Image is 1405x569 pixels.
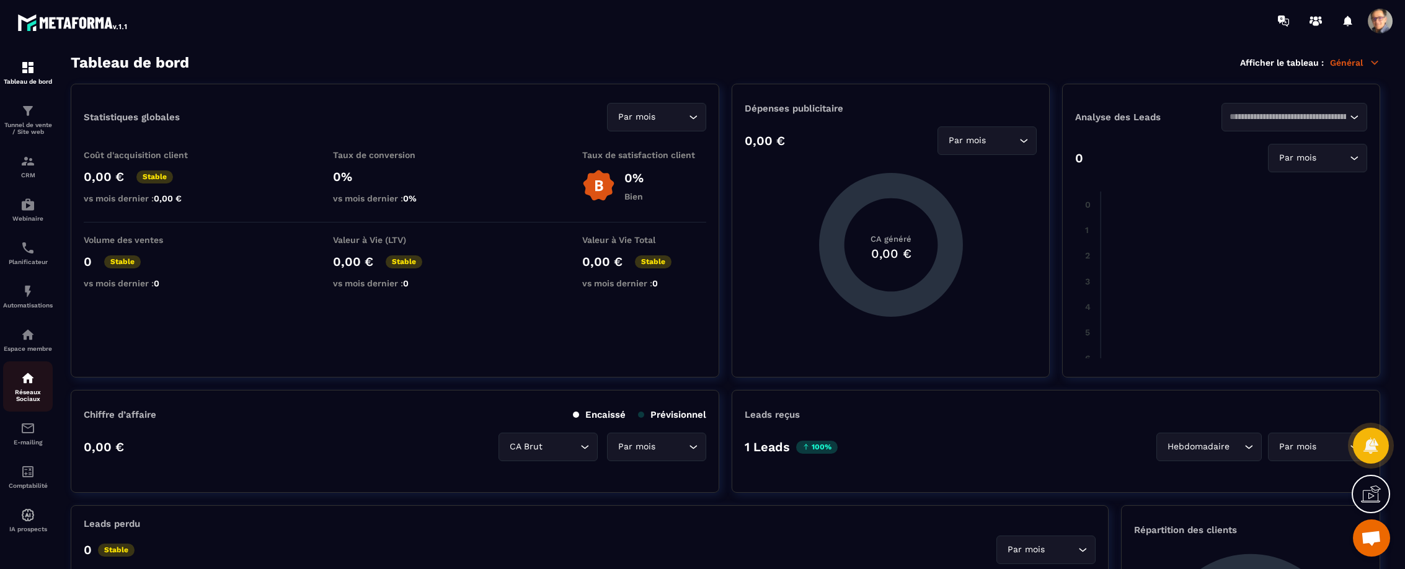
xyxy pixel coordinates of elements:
[403,278,409,288] span: 0
[3,215,53,222] p: Webinaire
[1156,433,1262,461] div: Search for option
[1268,144,1367,172] div: Search for option
[20,327,35,342] img: automations
[84,278,208,288] p: vs mois dernier :
[745,439,790,454] p: 1 Leads
[98,544,135,557] p: Stable
[154,278,159,288] span: 0
[507,440,545,454] span: CA Brut
[1319,151,1347,165] input: Search for option
[3,439,53,446] p: E-mailing
[658,110,686,124] input: Search for option
[20,464,35,479] img: accountant
[582,150,706,160] p: Taux de satisfaction client
[3,78,53,85] p: Tableau de bord
[3,231,53,275] a: schedulerschedulerPlanificateur
[1047,543,1075,557] input: Search for option
[20,284,35,299] img: automations
[1276,151,1319,165] span: Par mois
[154,193,182,203] span: 0,00 €
[1240,58,1324,68] p: Afficher le tableau :
[937,126,1037,155] div: Search for option
[3,121,53,135] p: Tunnel de vente / Site web
[3,144,53,188] a: formationformationCRM
[545,440,577,454] input: Search for option
[1353,519,1390,557] a: Ouvrir le chat
[1230,110,1347,124] input: Search for option
[638,409,706,420] p: Prévisionnel
[1004,543,1047,557] span: Par mois
[403,193,417,203] span: 0%
[1085,327,1090,337] tspan: 5
[745,133,785,148] p: 0,00 €
[84,254,92,269] p: 0
[84,169,124,184] p: 0,00 €
[582,169,615,202] img: b-badge-o.b3b20ee6.svg
[20,240,35,255] img: scheduler
[333,254,373,269] p: 0,00 €
[652,278,658,288] span: 0
[84,409,156,420] p: Chiffre d’affaire
[745,103,1037,114] p: Dépenses publicitaire
[624,170,644,185] p: 0%
[333,193,457,203] p: vs mois dernier :
[582,278,706,288] p: vs mois dernier :
[333,169,457,184] p: 0%
[3,526,53,532] p: IA prospects
[104,255,141,268] p: Stable
[3,345,53,352] p: Espace membre
[333,235,457,245] p: Valeur à Vie (LTV)
[3,51,53,94] a: formationformationTableau de bord
[20,104,35,118] img: formation
[20,197,35,212] img: automations
[796,441,838,454] p: 100%
[84,193,208,203] p: vs mois dernier :
[386,255,422,268] p: Stable
[1276,440,1319,454] span: Par mois
[84,542,92,557] p: 0
[20,421,35,436] img: email
[17,11,129,33] img: logo
[1268,433,1367,461] div: Search for option
[1085,302,1091,312] tspan: 4
[3,361,53,412] a: social-networksocial-networkRéseaux Sociaux
[1085,225,1089,235] tspan: 1
[136,170,173,183] p: Stable
[1164,440,1232,454] span: Hebdomadaire
[84,518,140,529] p: Leads perdu
[20,60,35,75] img: formation
[20,371,35,386] img: social-network
[996,536,1096,564] div: Search for option
[3,412,53,455] a: emailemailE-mailing
[635,255,671,268] p: Stable
[3,302,53,309] p: Automatisations
[3,455,53,498] a: accountantaccountantComptabilité
[658,440,686,454] input: Search for option
[745,409,800,420] p: Leads reçus
[3,94,53,144] a: formationformationTunnel de vente / Site web
[84,439,124,454] p: 0,00 €
[607,103,706,131] div: Search for option
[1085,353,1091,363] tspan: 6
[20,154,35,169] img: formation
[3,172,53,179] p: CRM
[71,54,189,71] h3: Tableau de bord
[3,482,53,489] p: Comptabilité
[1085,276,1090,286] tspan: 3
[333,278,457,288] p: vs mois dernier :
[624,192,644,201] p: Bien
[582,254,623,269] p: 0,00 €
[946,134,988,148] span: Par mois
[3,258,53,265] p: Planificateur
[1085,200,1091,210] tspan: 0
[20,508,35,523] img: automations
[3,275,53,318] a: automationsautomationsAutomatisations
[499,433,598,461] div: Search for option
[84,150,208,160] p: Coût d'acquisition client
[1221,103,1368,131] div: Search for option
[615,440,658,454] span: Par mois
[988,134,1016,148] input: Search for option
[1330,57,1380,68] p: Général
[1075,151,1083,165] p: 0
[3,188,53,231] a: automationsautomationsWebinaire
